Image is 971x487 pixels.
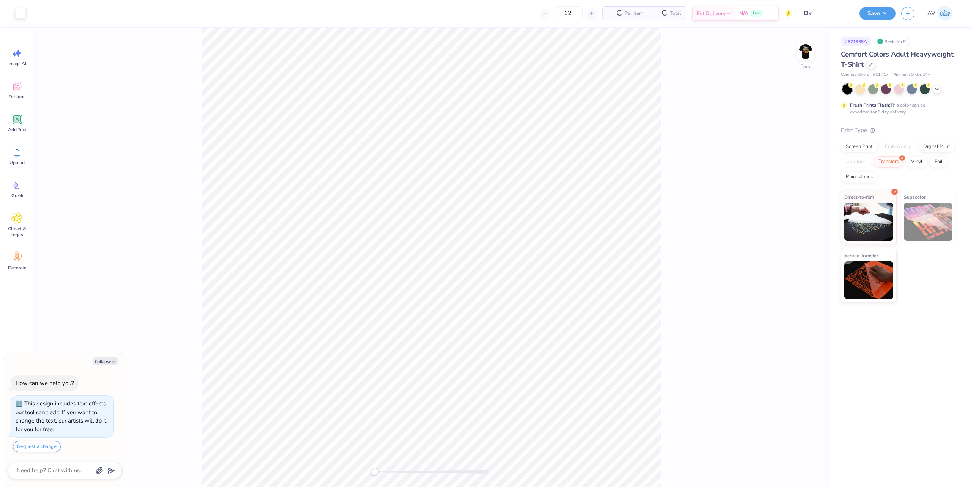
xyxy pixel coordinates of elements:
img: Aargy Velasco [937,6,952,21]
span: Upload [9,160,25,166]
div: # 521535A [841,37,871,46]
div: Revision 9 [875,37,910,46]
span: Direct-to-film [844,193,874,201]
span: # C1717 [873,72,889,78]
span: Per Item [625,9,643,17]
button: Collapse [93,357,118,365]
div: Print Type [841,126,956,135]
span: Screen Transfer [844,251,878,259]
div: Accessibility label [371,468,379,476]
a: AV [924,6,956,21]
div: Screen Print [841,141,878,152]
span: Comfort Colors Adult Heavyweight T-Shirt [841,50,954,69]
div: Back [801,63,811,70]
img: Screen Transfer [844,261,893,299]
div: Foil [930,156,947,168]
div: Rhinestones [841,171,878,183]
input: – – [553,6,583,20]
span: Greek [11,193,23,199]
span: Clipart & logos [5,226,30,238]
span: Image AI [8,61,26,67]
span: Minimum Order: 24 + [892,72,930,78]
div: Embroidery [880,141,916,152]
img: Supacolor [904,203,953,241]
span: Total [670,9,681,17]
button: Request a change [13,441,61,452]
span: Add Text [8,127,26,133]
span: N/A [739,9,748,17]
img: Back [798,44,813,59]
span: Supacolor [904,193,926,201]
span: Decorate [8,265,26,271]
input: Untitled Design [798,6,854,21]
div: This color can be expedited for 5 day delivery. [850,102,943,115]
span: Designs [9,94,25,100]
span: AV [927,9,935,18]
div: Applique [841,156,871,168]
div: Vinyl [906,156,927,168]
div: How can we help you? [16,379,74,387]
span: Free [753,11,760,16]
span: Est. Delivery [697,9,726,17]
div: Transfers [874,156,904,168]
span: Comfort Colors [841,72,869,78]
img: Direct-to-film [844,203,893,241]
div: This design includes text effects our tool can't edit. If you want to change the text, our artist... [16,400,106,433]
button: Save [859,7,896,20]
strong: Fresh Prints Flash: [850,102,890,108]
div: Digital Print [918,141,955,152]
